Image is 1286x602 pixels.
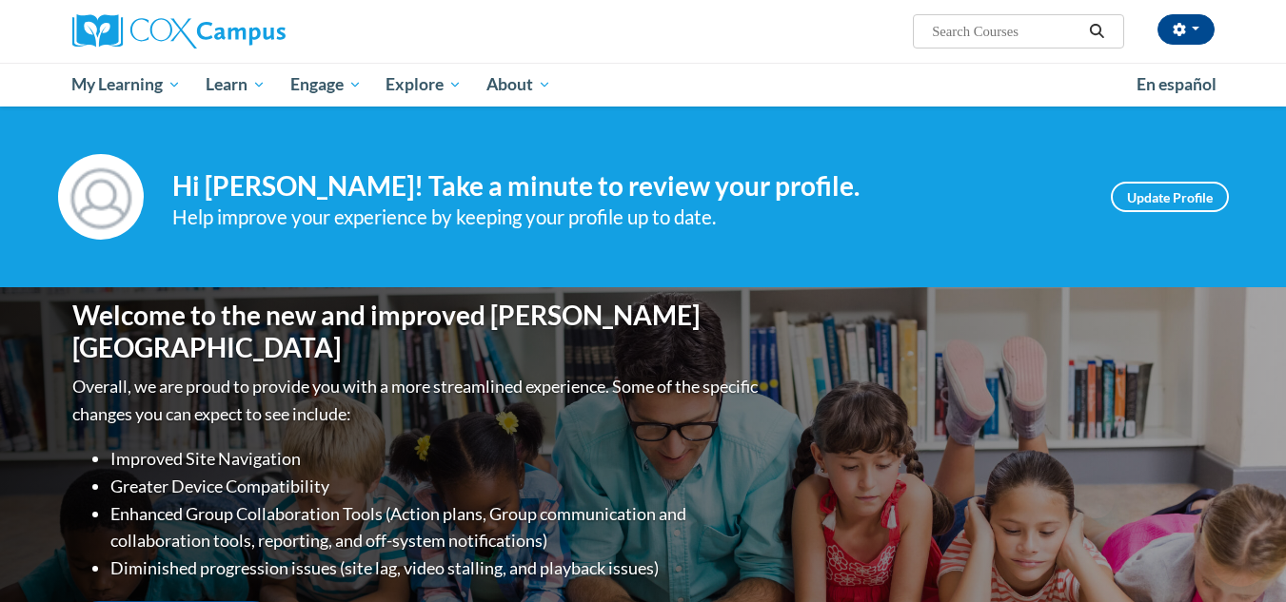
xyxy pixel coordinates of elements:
p: Overall, we are proud to provide you with a more streamlined experience. Some of the specific cha... [72,373,762,428]
span: My Learning [71,73,181,96]
span: Engage [290,73,362,96]
li: Diminished progression issues (site lag, video stalling, and playback issues) [110,554,762,582]
span: Explore [386,73,462,96]
span: En español [1137,74,1217,94]
a: En español [1124,65,1229,105]
span: Learn [206,73,266,96]
img: Profile Image [58,154,144,240]
li: Greater Device Compatibility [110,473,762,500]
div: Help improve your experience by keeping your profile up to date. [172,202,1082,233]
img: Cox Campus [72,14,286,49]
span: About [486,73,551,96]
a: Learn [193,63,278,107]
a: Cox Campus [72,14,434,49]
h4: Hi [PERSON_NAME]! Take a minute to review your profile. [172,170,1082,203]
a: About [474,63,564,107]
iframe: Close message [1077,480,1115,518]
div: Main menu [44,63,1243,107]
a: My Learning [60,63,194,107]
li: Enhanced Group Collaboration Tools (Action plans, Group communication and collaboration tools, re... [110,500,762,555]
h1: Welcome to the new and improved [PERSON_NAME][GEOGRAPHIC_DATA] [72,300,762,363]
li: Improved Site Navigation [110,445,762,473]
iframe: Button to launch messaging window [1210,526,1271,587]
a: Explore [373,63,474,107]
input: Search Courses [930,20,1082,43]
button: Account Settings [1157,14,1215,45]
button: Search [1082,20,1111,43]
a: Engage [278,63,374,107]
a: Update Profile [1111,182,1229,212]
